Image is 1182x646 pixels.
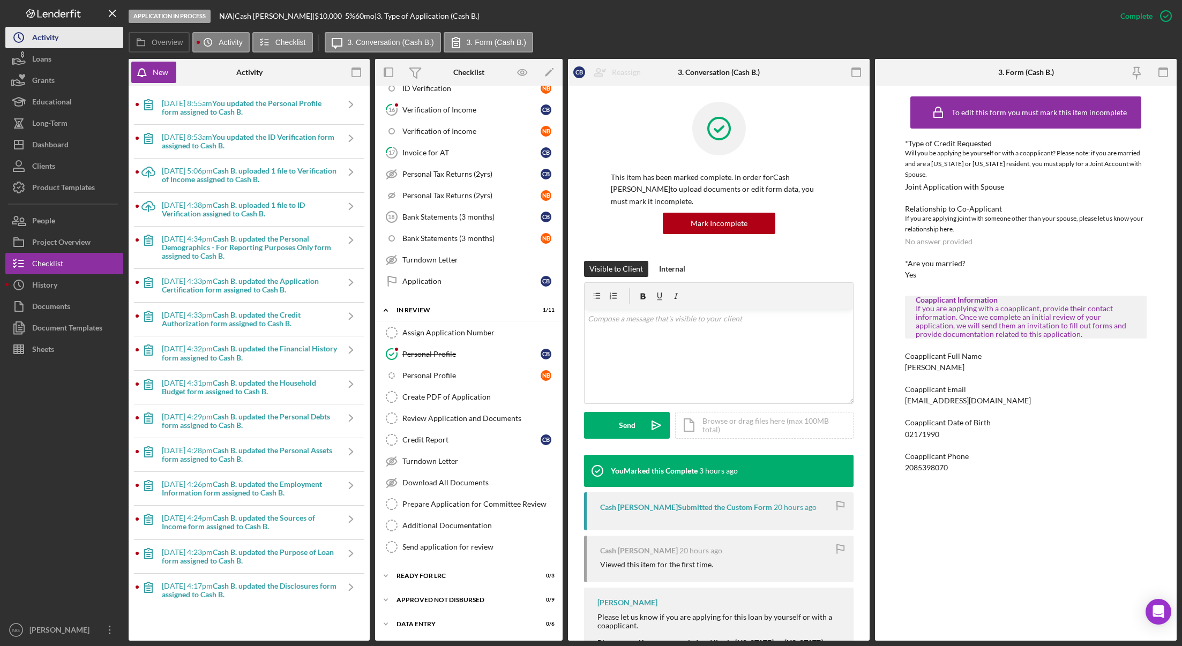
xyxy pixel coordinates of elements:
[663,213,775,234] button: Mark Incomplete
[535,621,555,627] div: 0 / 6
[162,547,334,565] b: Cash B. updated the Purpose of Loan form assigned to Cash B.
[380,163,557,185] a: Personal Tax Returns (2yrs)CB
[541,104,551,115] div: C B
[219,12,235,20] div: |
[679,546,722,555] time: 2025-09-15 23:19
[162,166,336,184] b: Cash B. uploaded 1 file to Verification of Income assigned to Cash B.
[135,574,364,607] a: [DATE] 4:17pmCash B. updated the Disclosures form assigned to Cash B.
[162,277,338,294] div: [DATE] 4:33pm
[402,84,541,93] div: ID Verification
[5,274,123,296] button: History
[541,126,551,137] div: N B
[5,70,123,91] button: Grants
[535,597,555,603] div: 0 / 9
[135,506,364,539] a: [DATE] 4:24pmCash B. updated the Sources of Income form assigned to Cash B.
[32,231,91,256] div: Project Overview
[162,412,338,430] div: [DATE] 4:29pm
[345,12,355,20] div: 5 %
[162,379,338,396] div: [DATE] 4:31pm
[905,183,1004,191] div: Joint Application with Spouse
[402,393,557,401] div: Create PDF of Application
[998,68,1054,77] div: 3. Form (Cash B.)
[380,185,557,206] a: Personal Tax Returns (2yrs)NB
[131,62,176,83] button: New
[162,132,334,150] b: You updated the ID Verification form assigned to Cash B.
[597,598,657,607] div: [PERSON_NAME]
[568,62,652,83] button: CBReassign
[348,38,434,47] label: 3. Conversation (Cash B.)
[315,11,342,20] span: $10,000
[162,581,336,599] b: Cash B. updated the Disclosures form assigned to Cash B.
[162,412,330,430] b: Cash B. updated the Personal Debts form assigned to Cash B.
[380,365,557,386] a: Personal ProfileNB
[135,438,364,471] a: [DATE] 4:28pmCash B. updated the Personal Assets form assigned to Cash B.
[219,38,242,47] label: Activity
[397,621,528,627] div: Data Entry
[162,201,338,218] div: [DATE] 4:38pm
[541,147,551,158] div: C B
[162,344,338,362] div: [DATE] 4:32pm
[402,234,541,243] div: Bank Statements (3 months)
[5,27,123,48] a: Activity
[275,38,306,47] label: Checklist
[162,310,301,328] b: Cash B. updated the Credit Authorization form assigned to Cash B.
[402,277,541,286] div: Application
[5,231,123,253] a: Project Overview
[380,493,557,515] a: Prepare Application for Committee Review
[905,385,1146,394] div: Coapplicant Email
[952,108,1127,117] div: To edit this form you must mark this item incomplete
[402,435,541,444] div: Credit Report
[380,121,557,142] a: Verification of IncomeNB
[402,457,557,465] div: Turndown Letter
[162,479,322,497] b: Cash B. updated the Employment Information form assigned to Cash B.
[402,371,541,380] div: Personal Profile
[402,256,557,264] div: Turndown Letter
[162,344,337,362] b: Cash B. updated the Financial History form assigned to Cash B.
[380,472,557,493] a: Download All Documents
[467,38,526,47] label: 3. Form (Cash B.)
[905,463,948,472] div: 2085398070
[162,99,338,116] div: [DATE] 8:55am
[135,472,364,505] a: [DATE] 4:26pmCash B. updated the Employment Information form assigned to Cash B.
[236,68,263,77] div: Activity
[380,536,557,558] a: Send application for review
[32,27,58,51] div: Activity
[541,212,551,222] div: C B
[380,408,557,429] a: Review Application and Documents
[5,48,123,70] button: Loans
[135,540,364,573] a: [DATE] 4:23pmCash B. updated the Purpose of Loan form assigned to Cash B.
[535,307,555,313] div: 1 / 11
[905,148,1146,180] div: Will you be applying be yourself or with a coapplicant? Please note: if you are married and are a...
[162,548,338,565] div: [DATE] 4:23pm
[380,271,557,292] a: ApplicationCB
[589,261,643,277] div: Visible to Client
[380,228,557,249] a: Bank Statements (3 months)NB
[162,235,338,260] div: [DATE] 4:34pm
[252,32,313,52] button: Checklist
[5,177,123,198] a: Product Templates
[402,170,541,178] div: Personal Tax Returns (2yrs)
[135,125,364,158] a: [DATE] 8:53amYou updated the ID Verification form assigned to Cash B.
[135,404,364,438] a: [DATE] 4:29pmCash B. updated the Personal Debts form assigned to Cash B.
[905,213,1146,235] div: If you are applying joint with someone other than your spouse, please let us know your relationsh...
[402,148,541,157] div: Invoice for AT
[402,500,557,508] div: Prepare Application for Committee Review
[380,429,557,450] a: Credit ReportCB
[32,112,68,137] div: Long-Term
[162,276,319,294] b: Cash B. updated the Application Certification form assigned to Cash B.
[380,515,557,536] a: Additional Documentation
[32,253,63,277] div: Checklist
[380,249,557,271] a: Turndown Letter
[654,261,691,277] button: Internal
[600,503,772,512] div: Cash [PERSON_NAME] Submitted the Custom Form
[5,253,123,274] button: Checklist
[388,214,394,220] tspan: 18
[402,127,541,136] div: Verification of Income
[678,68,760,77] div: 3. Conversation (Cash B.)
[325,32,441,52] button: 3. Conversation (Cash B.)
[5,112,123,134] button: Long-Term
[905,139,1146,148] div: *Type of Credit Requested
[12,627,20,633] text: NG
